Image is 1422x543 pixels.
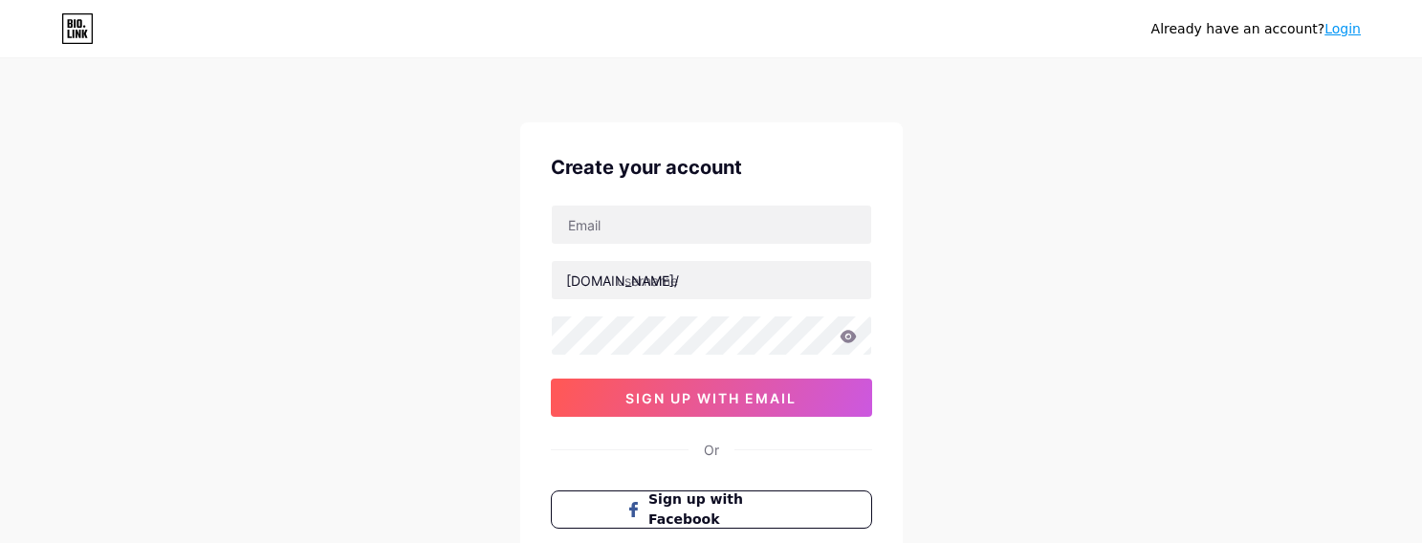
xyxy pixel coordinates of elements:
[551,153,872,182] div: Create your account
[1151,19,1361,39] div: Already have an account?
[551,379,872,417] button: sign up with email
[704,440,719,460] div: Or
[552,206,871,244] input: Email
[1324,21,1361,36] a: Login
[552,261,871,299] input: username
[625,390,797,406] span: sign up with email
[551,490,872,529] button: Sign up with Facebook
[648,489,797,530] span: Sign up with Facebook
[566,271,679,291] div: [DOMAIN_NAME]/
